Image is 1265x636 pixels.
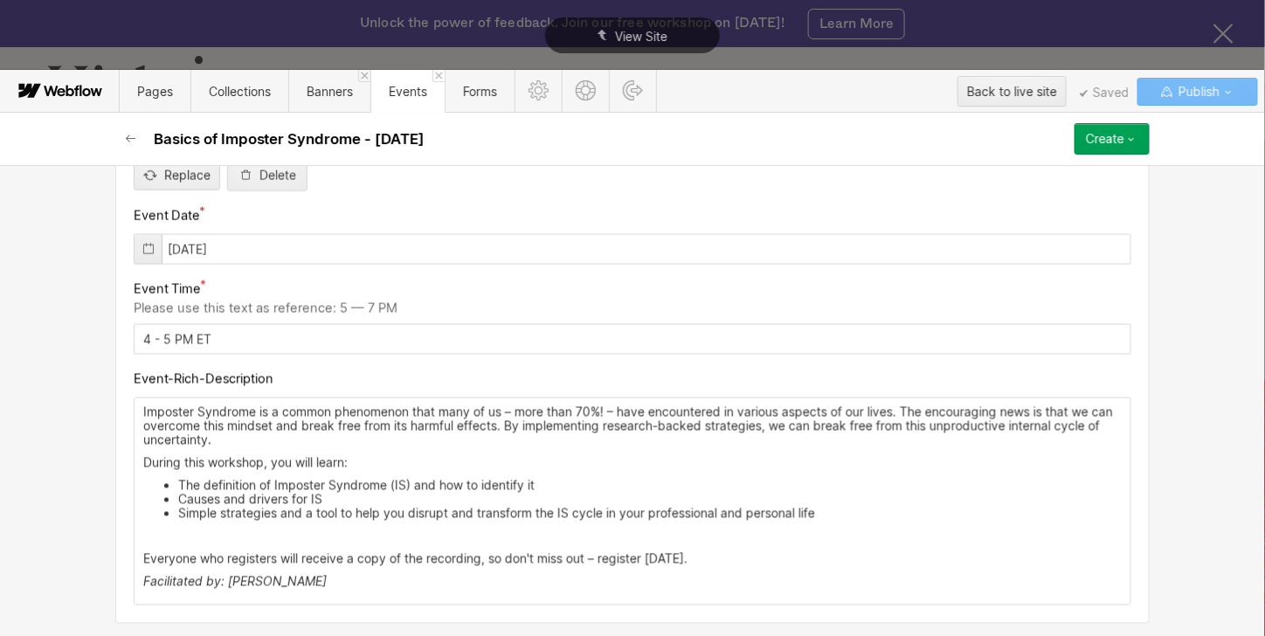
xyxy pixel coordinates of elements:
[615,29,667,44] span: View Site
[432,70,445,82] a: Close 'Events' tab
[134,370,273,388] span: Event-Rich-Description
[137,84,173,99] span: Pages
[134,280,201,298] span: Event Time
[1075,123,1150,155] button: Create
[178,479,1122,493] li: The definition of Imposter Syndrome (IS) and how to identify it
[1175,79,1220,105] span: Publish
[463,84,497,99] span: Forms
[1080,89,1130,98] span: Saved
[178,507,1122,521] li: Simple strategies and a tool to help you disrupt and transform the IS cycle in your professional ...
[358,70,370,82] a: Close 'Banners' tab
[389,84,427,99] span: Events
[154,129,425,149] h2: Basics of Imposter Syndrome - [DATE]
[178,493,1122,507] li: Causes and drivers for IS
[307,84,353,99] span: Banners
[967,79,1057,105] div: Back to live site
[1086,132,1124,146] div: Create
[209,84,271,99] span: Collections
[227,160,308,191] button: Delete
[143,529,1122,543] p: ‍
[957,76,1067,107] button: Back to live site
[143,456,1122,470] p: During this workshop, you will learn:
[134,234,1131,265] input: MM/DD/YYYY
[134,301,397,316] span: Please use this text as reference: 5 — 7 PM
[259,169,296,183] div: Delete
[143,405,1122,447] p: Imposter Syndrome is a common phenomenon that many of us – more than 70%! – have encountered in v...
[134,207,200,225] span: Event Date
[1137,78,1258,106] button: Publish
[143,575,1122,589] p: ‍
[143,552,1122,566] p: Everyone who registers will receive a copy of the recording, so don't miss out – register [DATE].
[143,574,327,589] em: Facilitated by: [PERSON_NAME]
